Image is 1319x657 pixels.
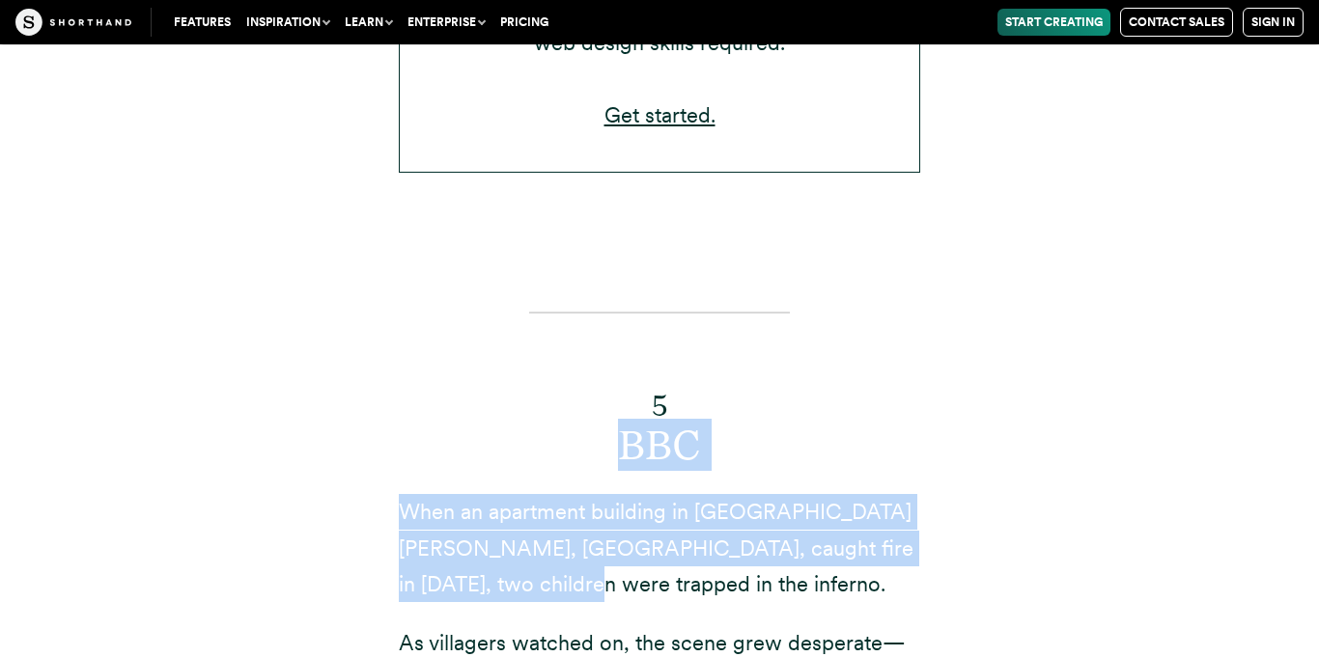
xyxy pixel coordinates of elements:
[492,9,556,36] a: Pricing
[1120,8,1233,37] a: Contact Sales
[239,9,337,36] button: Inspiration
[604,102,716,127] a: Get started.
[652,387,667,423] sub: 5
[166,9,239,36] a: Features
[399,494,920,602] p: When an apartment building in [GEOGRAPHIC_DATA][PERSON_NAME], [GEOGRAPHIC_DATA], caught fire in [...
[997,9,1110,36] a: Start Creating
[399,370,920,472] h2: BBC
[337,9,400,36] button: Learn
[400,9,492,36] button: Enterprise
[1243,8,1304,37] a: Sign in
[15,9,131,36] img: The Craft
